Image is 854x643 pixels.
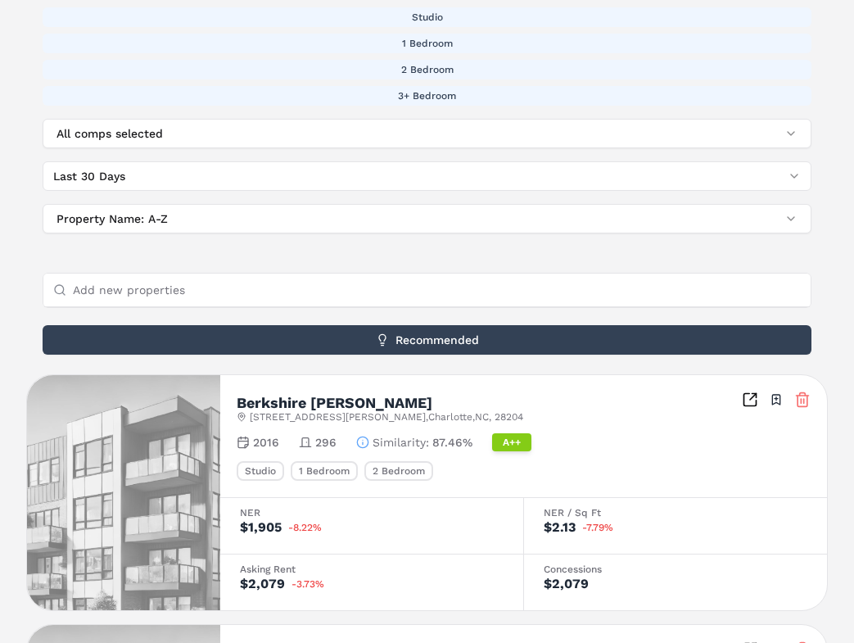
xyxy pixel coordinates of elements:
span: -7.79% [582,523,613,532]
button: All comps selected [43,119,811,148]
span: Similarity : [373,434,429,451]
div: 1 Bedroom [291,461,358,481]
button: Similarity:87.46% [356,434,472,451]
div: NER [240,508,504,518]
div: $2,079 [240,577,285,591]
span: 296 [315,434,337,451]
div: A++ [492,433,531,451]
div: Asking Rent [240,564,504,574]
div: NER / Sq Ft [544,508,808,518]
div: 2 Bedroom [364,461,433,481]
h2: Berkshire [PERSON_NAME] [237,396,432,410]
div: Studio [237,461,284,481]
div: $2,079 [544,577,589,591]
span: [STREET_ADDRESS][PERSON_NAME] , Charlotte , NC , 28204 [250,410,523,423]
span: -8.22% [288,523,322,532]
span: 2016 [253,434,279,451]
input: Add new properties [73,274,801,306]
a: Inspect Comparables [742,392,758,408]
div: $1,905 [240,521,282,534]
button: Studio [43,7,811,27]
div: Concessions [544,564,808,574]
span: -3.73% [291,579,324,589]
button: Recommended [43,325,811,355]
button: 2 Bedroom [43,60,811,79]
button: Property Name: A-Z [43,204,811,233]
button: 1 Bedroom [43,34,811,53]
span: 87.46% [432,434,472,451]
button: 3+ Bedroom [43,86,811,106]
div: $2.13 [544,521,576,534]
